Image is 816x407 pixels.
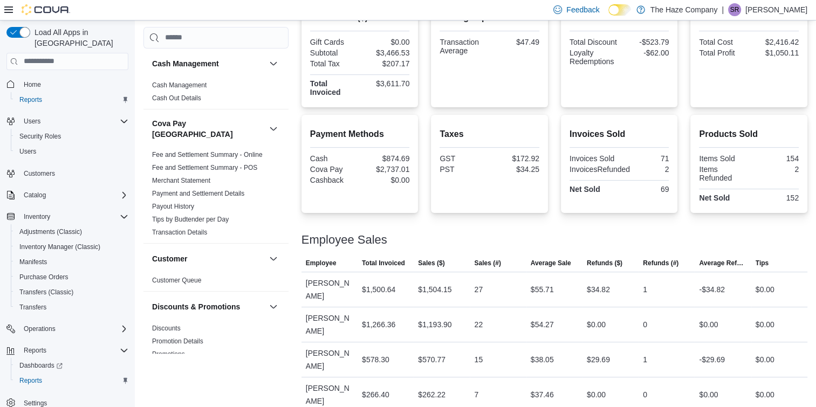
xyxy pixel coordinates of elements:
span: Adjustments (Classic) [15,225,128,238]
span: Total Invoiced [362,259,405,267]
button: Customer [267,252,280,265]
div: Items Sold [699,154,746,163]
span: Sales ($) [418,259,444,267]
span: Security Roles [15,130,128,143]
span: Customer Queue [152,276,201,285]
div: $0.00 [756,318,774,331]
button: Reports [11,373,133,388]
span: Transfers (Classic) [19,288,73,296]
button: Users [2,114,133,129]
p: The Haze Company [650,3,718,16]
a: Promotion Details [152,337,203,345]
div: $34.25 [492,165,539,174]
div: $0.00 [756,283,774,296]
div: 1 [643,283,647,296]
span: Reports [19,95,42,104]
div: Customer [143,274,289,291]
strong: Net Sold [570,185,600,194]
div: $29.69 [587,353,610,366]
a: Reports [15,93,46,106]
div: $38.05 [531,353,554,366]
span: Catalog [24,191,46,199]
div: Subtotal [310,49,358,57]
span: Inventory Manager (Classic) [15,240,128,253]
div: $37.46 [531,388,554,401]
div: $207.17 [362,59,409,68]
div: Total Discount [570,38,617,46]
div: -$62.00 [621,49,669,57]
span: Sales (#) [474,259,500,267]
span: Users [19,147,36,156]
span: Refunds ($) [587,259,622,267]
button: Operations [19,322,60,335]
h3: Employee Sales [301,233,387,246]
a: Reports [15,374,46,387]
span: Manifests [15,256,128,268]
div: Cova Pay [GEOGRAPHIC_DATA] [143,148,289,243]
span: Customers [24,169,55,178]
button: Purchase Orders [11,270,133,285]
div: Total Profit [699,49,746,57]
div: $0.00 [587,318,606,331]
span: Dashboards [19,361,63,370]
span: Catalog [19,189,128,202]
span: Fee and Settlement Summary - Online [152,150,263,159]
span: Transfers [19,303,46,312]
span: Users [19,115,128,128]
button: Users [19,115,45,128]
a: Promotions [152,350,185,358]
div: -$34.82 [699,283,724,296]
div: Gift Cards [310,38,358,46]
div: InvoicesRefunded [570,165,630,174]
div: 7 [474,388,478,401]
button: Home [2,77,133,92]
span: Users [15,145,128,158]
span: Operations [19,322,128,335]
a: Transfers [15,301,51,314]
div: Discounts & Promotions [143,322,289,365]
span: Tips [756,259,769,267]
span: Reports [19,344,128,357]
span: Cash Out Details [152,94,201,102]
button: Cash Management [152,58,265,69]
div: 71 [621,154,669,163]
h2: Invoices Sold [570,128,669,141]
div: $55.71 [531,283,554,296]
span: Inventory [19,210,128,223]
span: Security Roles [19,132,61,141]
span: Employee [306,259,337,267]
a: Home [19,78,45,91]
div: $262.22 [418,388,445,401]
a: Customer Queue [152,277,201,284]
span: Cash Management [152,81,207,89]
h3: Cash Management [152,58,219,69]
a: Purchase Orders [15,271,73,284]
span: Home [19,78,128,91]
div: [PERSON_NAME] [301,307,358,342]
div: $1,193.90 [418,318,451,331]
div: 1 [643,353,647,366]
a: Dashboards [15,359,67,372]
a: Payment and Settlement Details [152,190,244,197]
div: 154 [751,154,799,163]
span: Users [24,117,40,126]
div: Shay Richards [728,3,741,16]
div: $3,611.70 [362,79,409,88]
div: $34.82 [587,283,610,296]
p: [PERSON_NAME] [745,3,807,16]
a: Transaction Details [152,229,207,236]
span: Fee and Settlement Summary - POS [152,163,257,172]
div: 69 [621,185,669,194]
span: Reports [24,346,46,355]
button: Transfers [11,300,133,315]
span: Adjustments (Classic) [19,227,82,236]
a: Manifests [15,256,51,268]
button: Manifests [11,254,133,270]
div: Total Tax [310,59,358,68]
button: Reports [2,343,133,358]
div: $1,504.15 [418,283,451,296]
button: Customers [2,165,133,181]
div: $0.00 [362,38,409,46]
a: Transfers (Classic) [15,286,78,299]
